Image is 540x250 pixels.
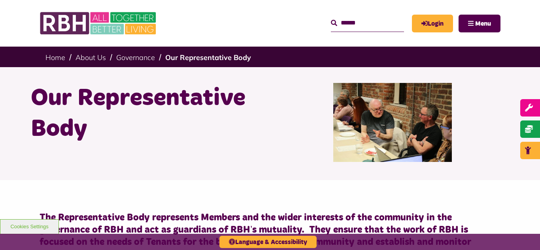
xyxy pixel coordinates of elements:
img: RBH [40,8,158,39]
span: Menu [475,21,491,27]
a: Governance [116,53,155,62]
input: Search [331,15,404,32]
h1: Our Representative Body [31,83,264,145]
img: Rep Body [333,83,452,162]
iframe: Netcall Web Assistant for live chat [504,214,540,250]
a: Our Representative Body [165,53,251,62]
button: Navigation [459,15,500,32]
a: Home [45,53,65,62]
a: MyRBH [412,15,453,32]
button: Language & Accessibility [219,236,317,248]
a: About Us [76,53,106,62]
